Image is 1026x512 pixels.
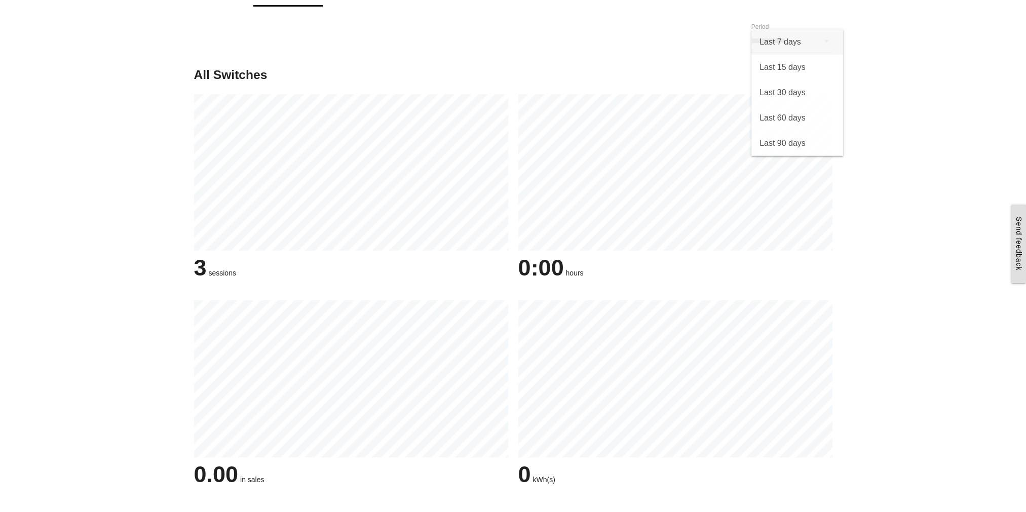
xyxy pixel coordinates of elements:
span: 0:00 [518,255,564,281]
span: Last 60 days [751,105,843,131]
label: Period [751,22,769,31]
span: Last 7 days [751,29,843,55]
span: Last 90 days [751,131,843,156]
span: Last 15 days [751,55,843,80]
span: 0.00 [194,461,239,487]
span: in sales [240,476,264,484]
span: kWh(s) [533,476,555,484]
span: 3 [194,255,207,281]
a: Send feedback [1011,205,1026,283]
span: hours [565,269,583,277]
span: Last 30 days [751,80,843,105]
span: 0 [518,461,531,487]
span: sessions [208,269,236,277]
h5: All Switches [194,68,832,82]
